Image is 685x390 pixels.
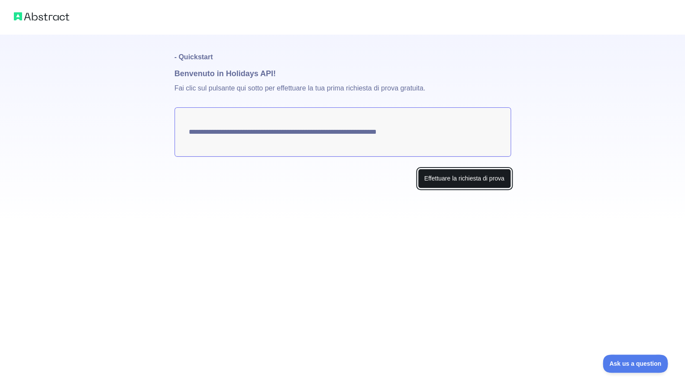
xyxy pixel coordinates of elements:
[174,35,511,68] h1: - Quickstart
[14,10,69,23] img: Il logo astratto
[603,355,668,373] iframe: Toggle Customer Support
[174,80,511,107] p: Fai clic sul pulsante qui sotto per effettuare la tua prima richiesta di prova gratuita.
[418,169,511,188] button: Effettuare la richiesta di prova
[174,68,511,80] h1: Benvenuto in Holidays API!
